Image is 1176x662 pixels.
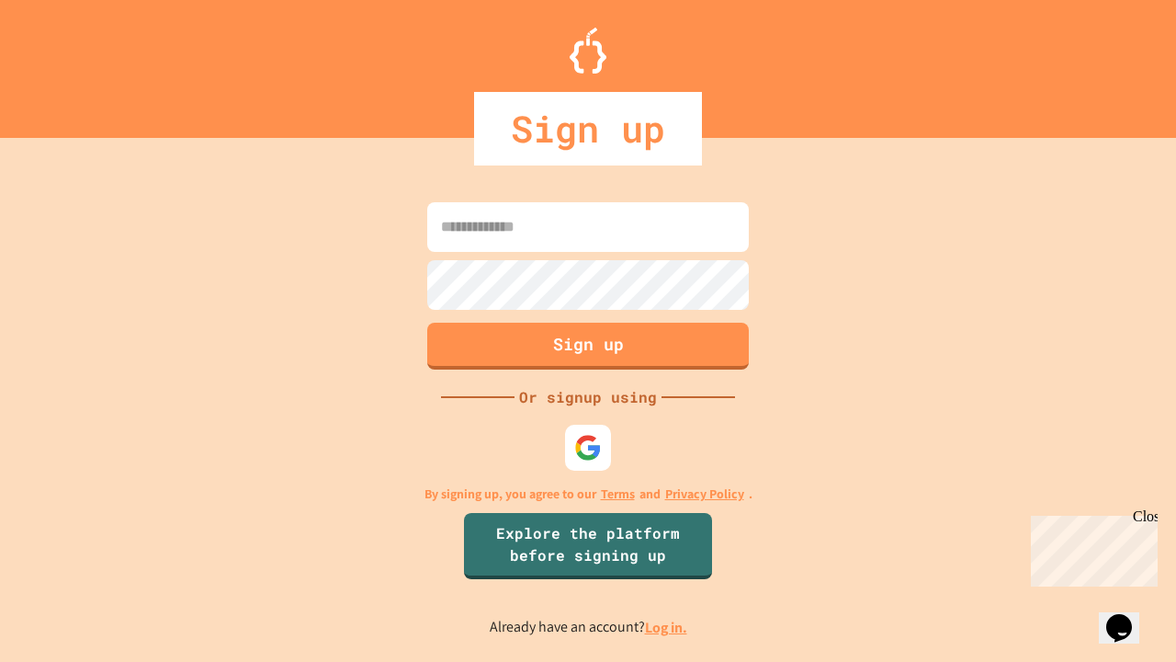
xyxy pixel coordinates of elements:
[474,92,702,165] div: Sign up
[574,434,602,462] img: google-icon.svg
[514,386,661,408] div: Or signup using
[7,7,127,117] div: Chat with us now!Close
[464,513,712,579] a: Explore the platform before signing up
[424,485,752,504] p: By signing up, you agree to our and .
[1099,588,1158,644] iframe: chat widget
[601,485,635,504] a: Terms
[427,323,749,370] button: Sign up
[1023,508,1158,587] iframe: chat widget
[490,616,687,639] p: Already have an account?
[570,28,606,74] img: Logo.svg
[665,485,744,504] a: Privacy Policy
[645,618,687,637] a: Log in.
